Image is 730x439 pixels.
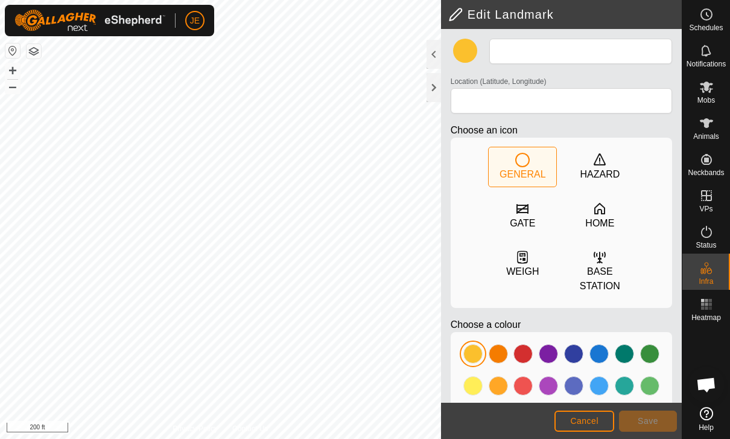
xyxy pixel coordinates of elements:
[570,416,598,426] span: Cancel
[448,7,682,22] h2: Edit Landmark
[696,242,716,249] span: Status
[691,314,721,321] span: Heatmap
[566,264,633,293] div: BASE STATION
[580,167,620,182] div: HAZARD
[697,97,715,104] span: Mobs
[506,264,539,279] div: WEIGH
[585,216,614,231] div: HOME
[693,133,719,140] span: Animals
[688,367,725,403] div: Open chat
[190,14,200,27] span: JE
[638,416,658,426] span: Save
[689,24,723,31] span: Schedules
[688,169,724,176] span: Neckbands
[5,43,20,58] button: Reset Map
[699,424,714,431] span: Help
[500,167,545,182] div: GENERAL
[27,44,41,59] button: Map Layers
[699,205,713,213] span: VPs
[14,10,165,31] img: Gallagher Logo
[173,423,218,434] a: Privacy Policy
[451,318,672,332] p: Choose a colour
[5,79,20,94] button: –
[451,123,672,138] p: Choose an icon
[510,216,535,231] div: GATE
[451,76,547,87] label: Location (Latitude, Longitude)
[687,60,726,68] span: Notifications
[699,278,713,285] span: Infra
[554,411,614,432] button: Cancel
[232,423,268,434] a: Contact Us
[682,402,730,436] a: Help
[619,411,677,432] button: Save
[5,63,20,78] button: +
